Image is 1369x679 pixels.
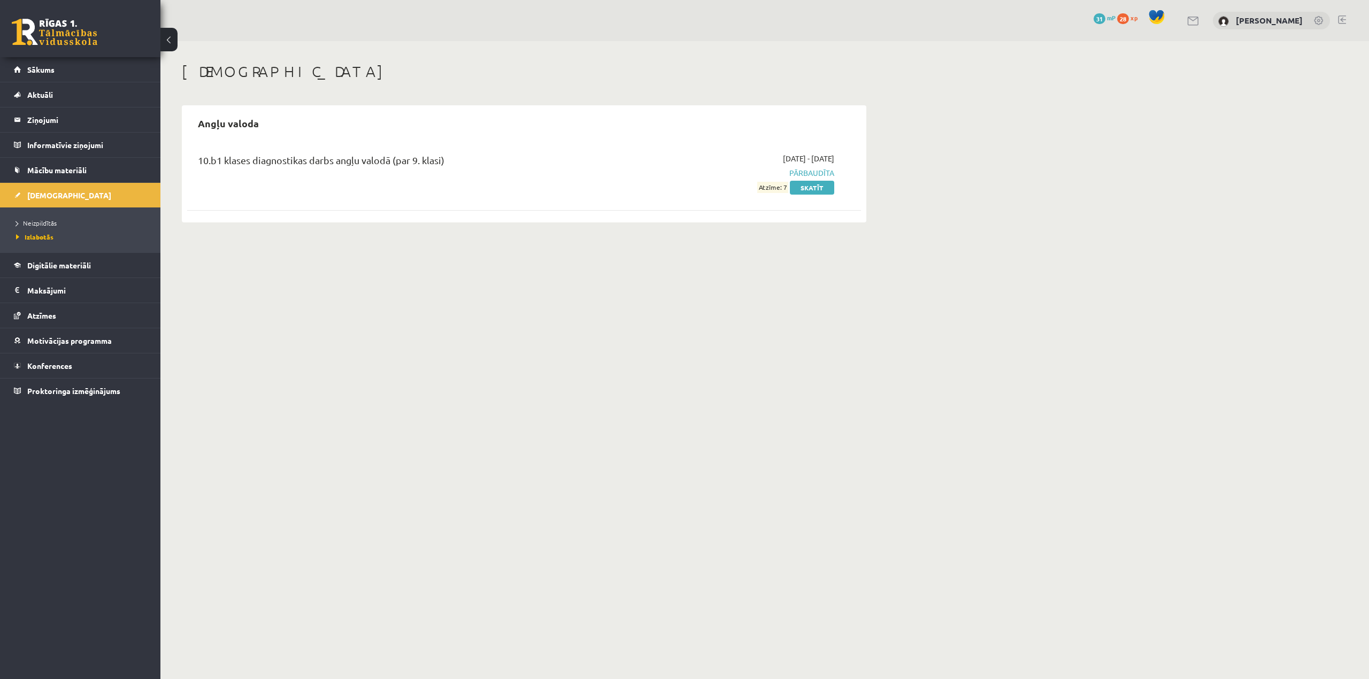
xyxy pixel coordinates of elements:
[783,153,834,164] span: [DATE] - [DATE]
[14,379,147,403] a: Proktoringa izmēģinājums
[16,218,150,228] a: Neizpildītās
[27,278,147,303] legend: Maksājumi
[16,232,150,242] a: Izlabotās
[1094,13,1105,24] span: 31
[14,278,147,303] a: Maksājumi
[1218,16,1229,27] img: Kirils Bondarevs
[1236,15,1303,26] a: [PERSON_NAME]
[14,133,147,157] a: Informatīvie ziņojumi
[14,82,147,107] a: Aktuāli
[27,165,87,175] span: Mācību materiāli
[16,233,53,241] span: Izlabotās
[1094,13,1116,22] a: 31 mP
[27,336,112,345] span: Motivācijas programma
[12,19,97,45] a: Rīgas 1. Tālmācības vidusskola
[27,190,111,200] span: [DEMOGRAPHIC_DATA]
[14,303,147,328] a: Atzīmes
[1107,13,1116,22] span: mP
[633,167,834,179] span: Pārbaudīta
[757,182,788,193] span: Atzīme: 7
[27,260,91,270] span: Digitālie materiāli
[790,181,834,195] a: Skatīt
[27,386,120,396] span: Proktoringa izmēģinājums
[14,183,147,207] a: [DEMOGRAPHIC_DATA]
[27,65,55,74] span: Sākums
[14,107,147,132] a: Ziņojumi
[187,111,270,136] h2: Angļu valoda
[182,63,866,81] h1: [DEMOGRAPHIC_DATA]
[27,133,147,157] legend: Informatīvie ziņojumi
[1130,13,1137,22] span: xp
[14,253,147,277] a: Digitālie materiāli
[27,311,56,320] span: Atzīmes
[198,153,617,173] div: 10.b1 klases diagnostikas darbs angļu valodā (par 9. klasi)
[14,57,147,82] a: Sākums
[14,353,147,378] a: Konferences
[14,158,147,182] a: Mācību materiāli
[27,90,53,99] span: Aktuāli
[14,328,147,353] a: Motivācijas programma
[1117,13,1143,22] a: 28 xp
[27,107,147,132] legend: Ziņojumi
[16,219,57,227] span: Neizpildītās
[1117,13,1129,24] span: 28
[27,361,72,371] span: Konferences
